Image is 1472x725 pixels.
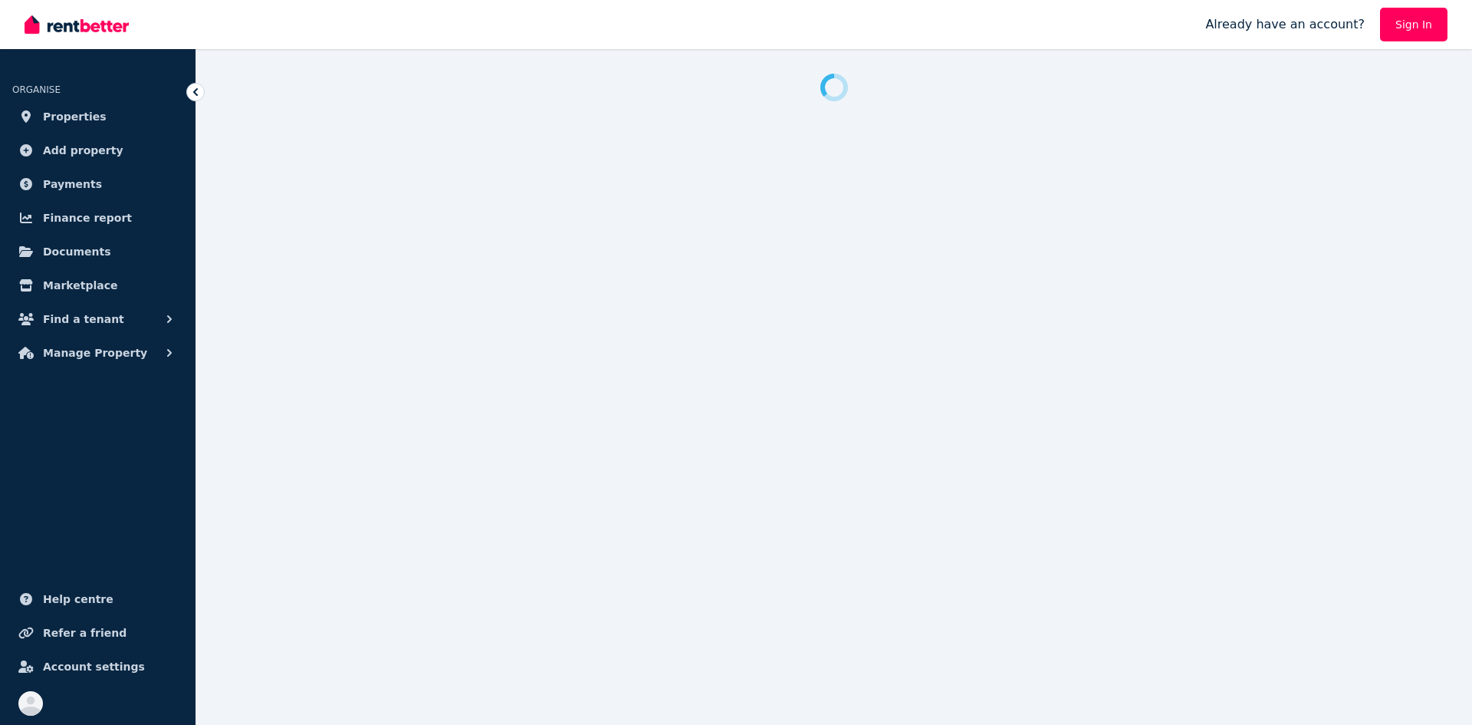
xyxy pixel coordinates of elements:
span: Add property [43,141,123,160]
a: Refer a friend [12,618,183,648]
a: Sign In [1380,8,1447,41]
a: Finance report [12,203,183,233]
a: Documents [12,236,183,267]
img: RentBetter [25,13,129,36]
span: Documents [43,242,111,261]
a: Marketplace [12,270,183,301]
button: Find a tenant [12,304,183,334]
span: Find a tenant [43,310,124,328]
span: ORGANISE [12,84,61,95]
span: Account settings [43,657,145,676]
a: Account settings [12,651,183,682]
span: Marketplace [43,276,117,295]
a: Help centre [12,584,183,615]
span: Payments [43,175,102,193]
a: Payments [12,169,183,199]
span: Refer a friend [43,624,127,642]
a: Add property [12,135,183,166]
span: Manage Property [43,344,147,362]
a: Properties [12,101,183,132]
span: Properties [43,107,107,126]
span: Finance report [43,209,132,227]
span: Help centre [43,590,113,608]
button: Manage Property [12,338,183,368]
span: Already have an account? [1205,15,1365,34]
